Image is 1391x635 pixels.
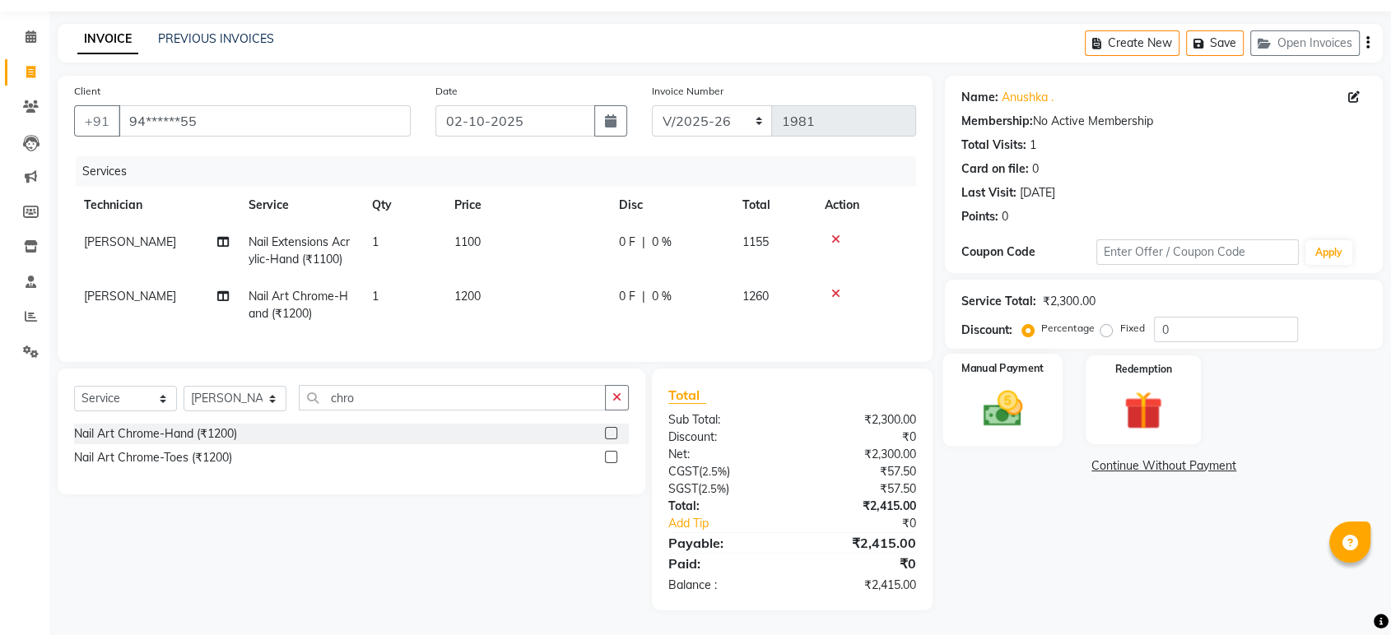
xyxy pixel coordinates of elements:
[961,293,1036,310] div: Service Total:
[619,234,635,251] span: 0 F
[656,480,793,498] div: ( )
[742,234,769,249] span: 1155
[249,289,348,321] span: Nail Art Chrome-Hand (₹1200)
[668,464,699,479] span: CGST
[362,187,444,224] th: Qty
[76,156,928,187] div: Services
[962,360,1044,376] label: Manual Payment
[239,187,362,224] th: Service
[1119,321,1144,336] label: Fixed
[961,243,1096,261] div: Coupon Code
[656,463,793,480] div: ( )
[249,234,350,267] span: Nail Extensions Acrylic-Hand (₹1100)
[1032,160,1039,178] div: 0
[742,289,769,304] span: 1260
[642,234,645,251] span: |
[652,288,672,305] span: 0 %
[961,113,1033,130] div: Membership:
[961,113,1366,130] div: No Active Membership
[372,289,379,304] span: 1
[454,289,481,304] span: 1200
[74,449,232,466] div: Nail Art Chrome-Toes (₹1200)
[652,234,672,251] span: 0 %
[668,481,698,496] span: SGST
[948,457,1379,475] a: Continue Without Payment
[793,411,929,429] div: ₹2,300.00
[77,25,138,54] a: INVOICE
[119,105,411,137] input: Search by Name/Mobile/Email/Code
[74,425,237,443] div: Nail Art Chrome-Hand (₹1200)
[1096,239,1299,265] input: Enter Offer / Coupon Code
[656,498,793,515] div: Total:
[642,288,645,305] span: |
[652,84,723,99] label: Invoice Number
[793,463,929,480] div: ₹57.50
[656,533,793,553] div: Payable:
[158,31,274,46] a: PREVIOUS INVOICES
[961,184,1016,202] div: Last Visit:
[1030,137,1036,154] div: 1
[733,187,815,224] th: Total
[84,289,176,304] span: [PERSON_NAME]
[1112,387,1174,434] img: _gift.svg
[656,446,793,463] div: Net:
[793,533,929,553] div: ₹2,415.00
[668,387,706,404] span: Total
[793,554,929,573] div: ₹0
[970,386,1035,432] img: _cash.svg
[1020,184,1055,202] div: [DATE]
[793,429,929,446] div: ₹0
[815,187,916,224] th: Action
[1114,362,1171,377] label: Redemption
[435,84,458,99] label: Date
[1305,240,1352,265] button: Apply
[961,137,1026,154] div: Total Visits:
[793,446,929,463] div: ₹2,300.00
[74,84,100,99] label: Client
[372,234,379,249] span: 1
[793,480,929,498] div: ₹57.50
[74,105,120,137] button: +91
[656,554,793,573] div: Paid:
[444,187,609,224] th: Price
[454,234,481,249] span: 1100
[815,515,928,532] div: ₹0
[1041,321,1094,336] label: Percentage
[961,208,998,225] div: Points:
[656,411,793,429] div: Sub Total:
[793,498,929,515] div: ₹2,415.00
[961,160,1029,178] div: Card on file:
[1002,208,1008,225] div: 0
[299,385,606,410] input: Search or Scan
[702,465,727,478] span: 2.5%
[701,482,726,495] span: 2.5%
[961,322,1012,339] div: Discount:
[1085,30,1179,56] button: Create New
[74,187,239,224] th: Technician
[961,89,998,106] div: Name:
[656,515,815,532] a: Add Tip
[1250,30,1360,56] button: Open Invoices
[1002,89,1054,106] a: Anushka .
[793,577,929,594] div: ₹2,415.00
[609,187,733,224] th: Disc
[1043,293,1095,310] div: ₹2,300.00
[656,577,793,594] div: Balance :
[619,288,635,305] span: 0 F
[84,234,176,249] span: [PERSON_NAME]
[1186,30,1244,56] button: Save
[656,429,793,446] div: Discount:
